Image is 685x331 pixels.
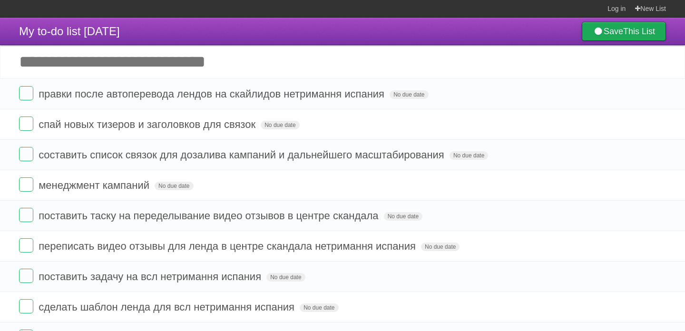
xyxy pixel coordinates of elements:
[19,86,33,100] label: Done
[450,151,488,160] span: No due date
[19,147,33,161] label: Done
[39,271,264,282] span: поставить задачу на всл нетримання испания
[19,208,33,222] label: Done
[261,121,299,129] span: No due date
[623,27,655,36] b: This List
[582,22,666,41] a: SaveThis List
[19,177,33,192] label: Done
[384,212,422,221] span: No due date
[19,299,33,313] label: Done
[39,118,258,130] span: спай новых тизеров и заголовков для связок
[266,273,305,282] span: No due date
[39,301,297,313] span: сделать шаблон ленда для всл нетримання испания
[300,303,338,312] span: No due date
[19,269,33,283] label: Done
[39,240,418,252] span: переписать видео отзывы для ленда в центре скандала нетримання испания
[39,149,447,161] span: составить список связок для дозалива кампаний и дальнейшего масштабирования
[155,182,193,190] span: No due date
[390,90,428,99] span: No due date
[39,88,387,100] span: правки после автоперевода лендов на скайлидов нетримання испания
[19,117,33,131] label: Done
[19,25,120,38] span: My to-do list [DATE]
[39,210,381,222] span: поставить таску на переделывание видео отзывов в центре скандала
[421,243,460,251] span: No due date
[19,238,33,253] label: Done
[39,179,152,191] span: менеджмент кампаний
